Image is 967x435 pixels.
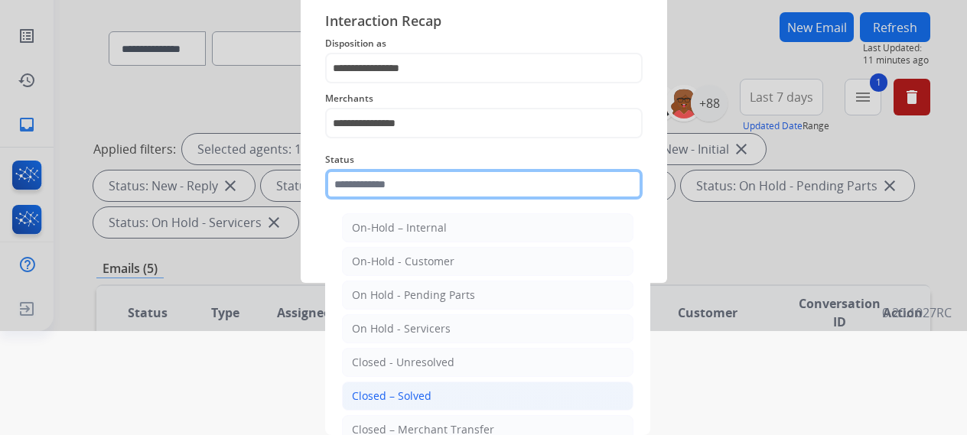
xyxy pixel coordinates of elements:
span: Merchants [325,89,643,108]
span: Disposition as [325,34,643,53]
div: On-Hold - Customer [352,254,454,269]
div: On Hold - Pending Parts [352,287,475,303]
div: On-Hold – Internal [352,220,447,235]
div: On Hold - Servicers [352,321,451,336]
span: Status [325,151,643,169]
div: Closed - Unresolved [352,355,454,370]
p: 0.20.1027RC [882,304,952,322]
div: Closed – Solved [352,388,431,404]
span: Interaction Recap [325,10,643,34]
